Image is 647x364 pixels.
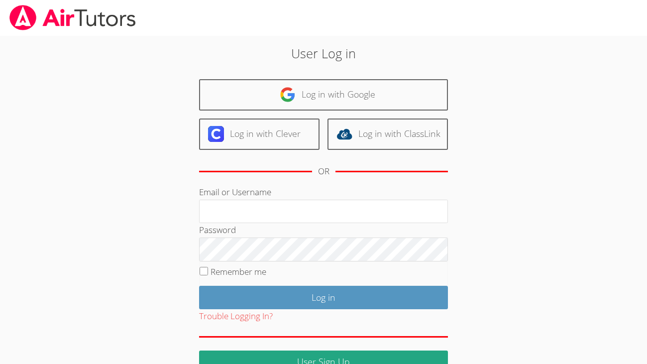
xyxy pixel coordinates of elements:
img: clever-logo-6eab21bc6e7a338710f1a6ff85c0baf02591cd810cc4098c63d3a4b26e2feb20.svg [208,126,224,142]
label: Email or Username [199,186,271,198]
input: Log in [199,286,448,309]
h2: User Log in [149,44,498,63]
a: Log in with ClassLink [327,119,448,150]
button: Trouble Logging In? [199,309,273,324]
a: Log in with Clever [199,119,320,150]
a: Log in with Google [199,79,448,111]
div: OR [318,164,329,179]
label: Password [199,224,236,236]
img: classlink-logo-d6bb404cc1216ec64c9a2012d9dc4662098be43eaf13dc465df04b49fa7ab582.svg [336,126,352,142]
img: google-logo-50288ca7cdecda66e5e0955fdab243c47b7ad437acaf1139b6f446037453330a.svg [280,87,296,103]
img: airtutors_banner-c4298cdbf04f3fff15de1276eac7730deb9818008684d7c2e4769d2f7ddbe033.png [8,5,137,30]
label: Remember me [211,266,266,277]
